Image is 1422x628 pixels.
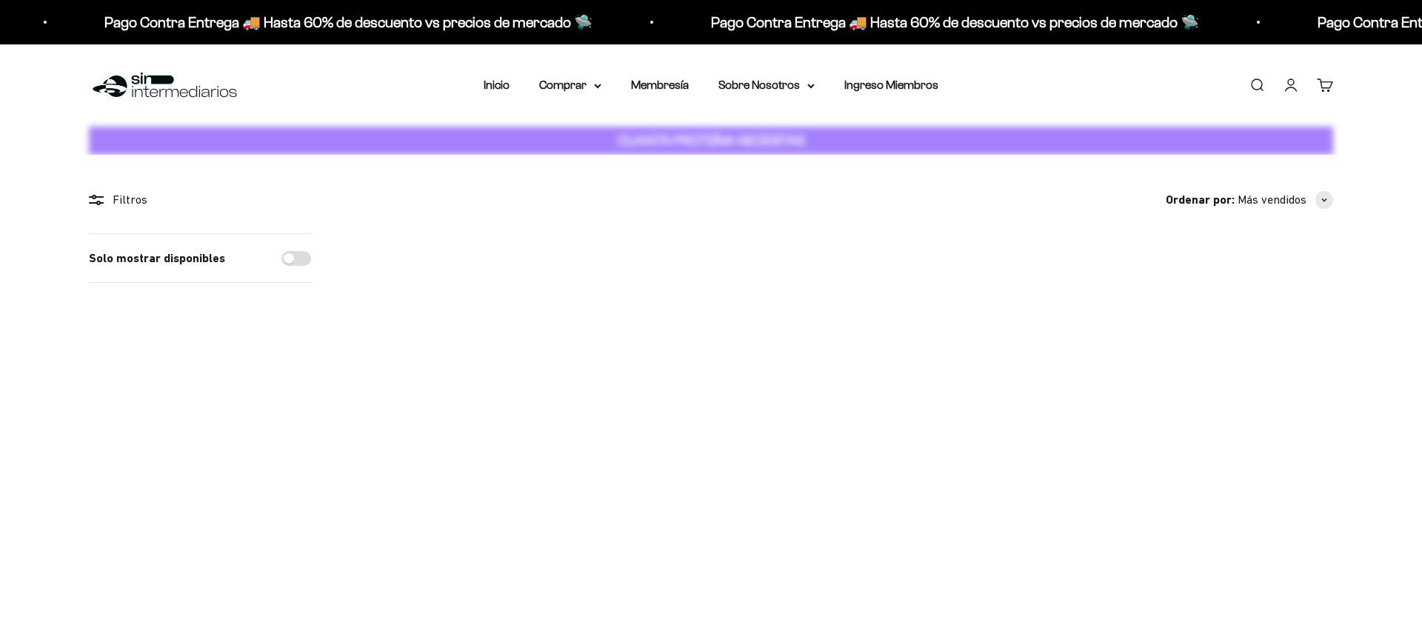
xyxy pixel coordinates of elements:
p: Pago Contra Entrega 🚚 Hasta 60% de descuento vs precios de mercado 🛸 [104,10,592,34]
strong: CUANTA PROTEÍNA NECESITAS [618,133,805,148]
summary: Comprar [539,76,601,95]
div: Filtros [89,190,311,210]
a: Inicio [484,78,510,91]
a: Membresía [631,78,689,91]
p: Pago Contra Entrega 🚚 Hasta 60% de descuento vs precios de mercado 🛸 [711,10,1199,34]
span: Más vendidos [1238,190,1306,210]
button: Más vendidos [1238,190,1333,210]
span: Ordenar por: [1166,190,1235,210]
summary: Sobre Nosotros [718,76,815,95]
a: Ingreso Miembros [844,78,938,91]
label: Solo mostrar disponibles [89,249,225,268]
